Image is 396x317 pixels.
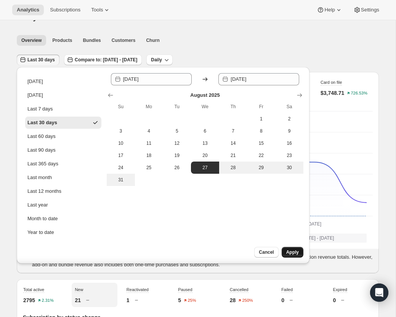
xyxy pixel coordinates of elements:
button: Thursday August 14 2025 [219,137,247,149]
button: Tools [87,5,115,15]
span: 10 [110,140,132,146]
span: Failed [281,287,293,292]
span: Sa [278,104,300,110]
button: Saturday August 2 2025 [275,113,303,125]
span: Products [52,37,72,43]
button: Help [312,5,347,15]
button: Tuesday August 12 2025 [163,137,191,149]
text: 25% [188,298,196,303]
button: Sunday August 3 2025 [107,125,135,137]
span: Cancel [259,249,274,255]
button: Monday August 4 2025 [135,125,163,137]
button: Last 12 months [25,185,101,197]
button: Tuesday August 26 2025 [163,162,191,174]
span: Fr [250,104,273,110]
button: Last 365 days [25,158,101,170]
span: Th [222,104,244,110]
div: Last year [27,201,48,209]
p: 28 [230,296,236,304]
span: 29 [250,165,273,171]
span: Last 30 days [27,57,55,63]
th: Monday [135,101,163,113]
div: Last 90 days [27,146,56,154]
button: Sunday August 31 2025 [107,174,135,186]
span: 31 [110,177,132,183]
span: Mo [138,104,160,110]
span: 15 [250,140,273,146]
span: We [194,104,216,110]
span: Cancelled [230,287,249,292]
span: Su [110,104,132,110]
button: Monday August 18 2025 [135,149,163,162]
button: Thursday August 21 2025 [219,149,247,162]
button: Tuesday August 5 2025 [163,125,191,137]
text: 726.53% [351,91,368,96]
button: Saturday August 30 2025 [275,162,303,174]
button: Compare to: [DATE] - [DATE] [64,54,142,65]
p: 1 [127,296,130,304]
button: Last 30 days [25,117,101,129]
span: 13 [194,140,216,146]
button: Monday August 11 2025 [135,137,163,149]
span: 17 [110,152,132,158]
span: 25 [138,165,160,171]
button: Wednesday August 6 2025 [191,125,219,137]
span: Tu [166,104,188,110]
th: Sunday [107,101,135,113]
div: Last month [27,174,52,181]
button: Show previous month, July 2025 [105,90,116,101]
span: [DATE] - [DATE] [301,235,334,241]
button: Last 7 days [25,103,101,115]
span: 4 [138,128,160,134]
button: Friday August 8 2025 [247,125,276,137]
span: Total active [23,287,44,292]
span: Paused [178,287,192,292]
th: Friday [247,101,276,113]
p: 0 [281,296,284,304]
span: Customers [112,37,136,43]
span: 14 [222,140,244,146]
button: Start of range Wednesday August 27 2025 [191,162,219,174]
span: 9 [278,128,300,134]
p: 5 [178,296,181,304]
button: Thursday August 28 2025 [219,162,247,174]
span: Reactivated [127,287,149,292]
span: 30 [278,165,300,171]
div: Last 365 days [27,160,58,168]
span: Analytics [17,7,39,13]
button: Friday August 1 2025 [247,113,276,125]
button: Apply [282,247,303,258]
span: Settings [361,7,379,13]
text: 2.31% [42,298,54,303]
span: Bundles [83,37,101,43]
button: Subscriptions [45,5,85,15]
button: Friday August 15 2025 [247,137,276,149]
text: [DATE] [307,221,321,227]
th: Tuesday [163,101,191,113]
span: 19 [166,152,188,158]
span: 23 [278,152,300,158]
button: Wednesday August 20 2025 [191,149,219,162]
span: 8 [250,128,273,134]
button: Last month [25,171,101,184]
span: Card on file [321,80,342,85]
button: Saturday August 9 2025 [275,125,303,137]
button: [DATE] - [DATE] [290,234,367,243]
button: Thursday August 7 2025 [219,125,247,137]
p: $3,748.71 [321,89,344,97]
div: [DATE] [27,91,43,99]
span: 6 [194,128,216,134]
span: 5 [166,128,188,134]
span: 16 [278,140,300,146]
p: 21 [75,296,81,304]
span: Expired [333,287,347,292]
div: Open Intercom Messenger [370,283,388,302]
div: Month to date [27,215,58,223]
button: [DATE] [25,89,101,101]
button: Last 30 days [17,54,59,65]
div: Last 30 days [27,119,57,126]
span: Compare to: [DATE] - [DATE] [75,57,137,63]
span: Churn [146,37,159,43]
button: Friday August 22 2025 [247,149,276,162]
div: Year to date [27,229,54,236]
